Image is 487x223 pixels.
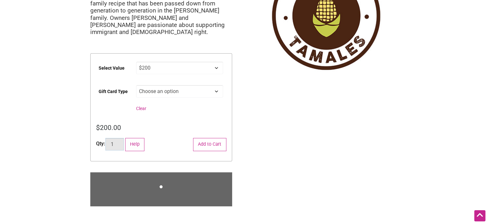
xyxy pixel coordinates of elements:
label: Gift Card Type [99,84,128,99]
input: Product quantity [105,138,124,150]
a: Clear options [136,106,146,111]
bdi: 200.00 [96,124,121,132]
iframe: Secure express checkout frame [89,171,233,189]
span: $ [96,124,100,132]
div: Scroll Back to Top [474,210,485,221]
iframe: Secure express checkout frame [89,190,233,208]
button: Add to Cart [193,138,226,151]
label: Select Value [99,61,125,75]
button: Help [125,138,145,151]
div: Qty: [96,140,105,148]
